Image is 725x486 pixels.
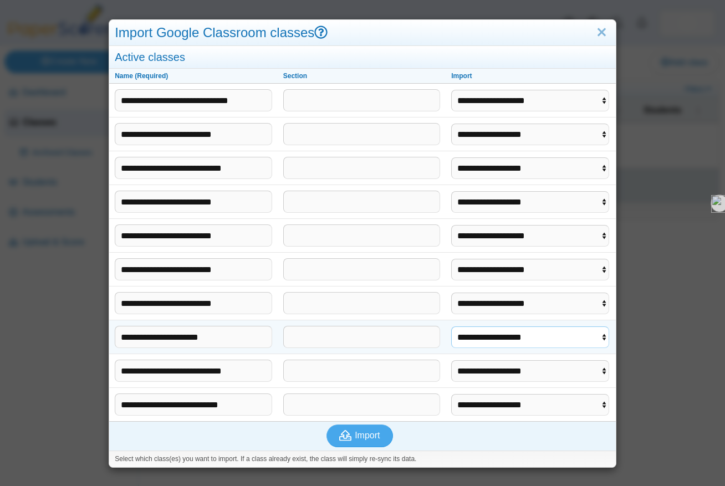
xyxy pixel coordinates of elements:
div: Active classes [109,46,616,69]
a: Close [593,23,610,42]
div: Import Google Classroom classes [109,20,616,46]
button: Import [326,424,393,447]
th: Import [446,69,616,84]
div: Select which class(es) you want to import. If a class already exist, the class will simply re-syn... [109,451,616,467]
th: Section [278,69,446,84]
span: Import [355,431,380,440]
th: Name (Required) [109,69,278,84]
